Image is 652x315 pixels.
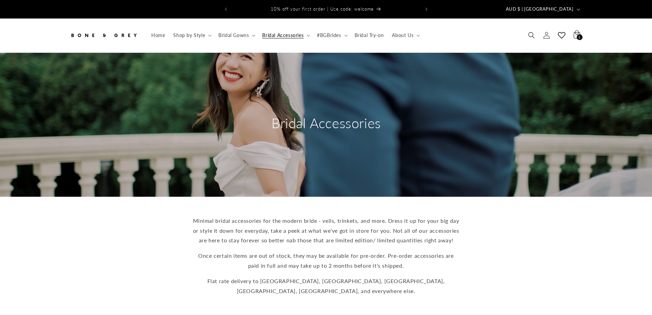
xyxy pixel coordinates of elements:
summary: Shop by Style [169,28,214,43]
span: 10% off your first order | Use code: welcome [271,6,374,12]
a: Bone and Grey Bridal [67,25,140,46]
summary: About Us [388,28,423,43]
span: Bridal Try-on [355,32,384,38]
span: Shop by Style [173,32,205,38]
button: Previous announcement [218,3,233,16]
span: AUD $ | [GEOGRAPHIC_DATA] [506,6,574,13]
p: Flat rate delivery to [GEOGRAPHIC_DATA], [GEOGRAPHIC_DATA], [GEOGRAPHIC_DATA], [GEOGRAPHIC_DATA],... [193,276,460,296]
summary: Bridal Accessories [258,28,313,43]
span: Home [151,32,165,38]
summary: #BGBrides [313,28,350,43]
button: AUD $ | [GEOGRAPHIC_DATA] [502,3,583,16]
a: Home [147,28,169,43]
a: Bridal Try-on [350,28,388,43]
img: Bone and Grey Bridal [69,28,138,43]
button: Next announcement [419,3,434,16]
p: Once certain items are out of stock, they may be available for pre-order. Pre-order accessories a... [193,251,460,271]
span: Bridal Accessories [262,32,304,38]
p: Minimal bridal accessories for the modern bride - veils, trinkets, and more. Dress it up for your... [193,216,460,245]
summary: Bridal Gowns [214,28,258,43]
h2: Bridal Accessories [261,114,391,132]
span: 1 [578,34,580,40]
summary: Search [524,28,539,43]
span: #BGBrides [317,32,341,38]
span: About Us [392,32,413,38]
span: Bridal Gowns [218,32,249,38]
